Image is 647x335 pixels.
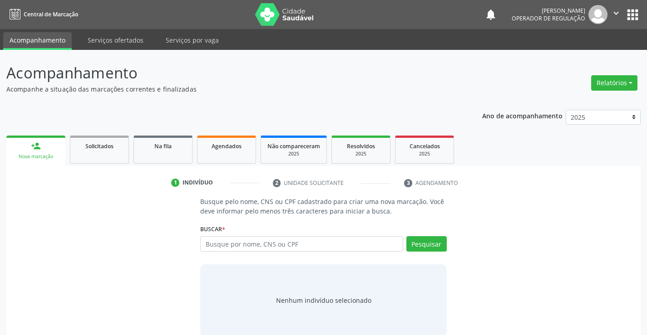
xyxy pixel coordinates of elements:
[410,142,440,150] span: Cancelados
[6,62,450,84] p: Acompanhamento
[183,179,213,187] div: Indivíduo
[347,142,375,150] span: Resolvidos
[31,141,41,151] div: person_add
[588,5,607,24] img: img
[159,32,225,48] a: Serviços por vaga
[85,142,114,150] span: Solicitados
[512,15,585,22] span: Operador de regulação
[276,296,371,305] div: Nenhum indivíduo selecionado
[200,197,446,216] p: Busque pelo nome, CNS ou CPF cadastrado para criar uma nova marcação. Você deve informar pelo men...
[512,7,585,15] div: [PERSON_NAME]
[6,84,450,94] p: Acompanhe a situação das marcações correntes e finalizadas
[171,179,179,187] div: 1
[607,5,625,24] button: 
[625,7,641,23] button: apps
[267,142,320,150] span: Não compareceram
[13,153,59,160] div: Nova marcação
[154,142,172,150] span: Na fila
[200,236,403,252] input: Busque por nome, CNS ou CPF
[200,222,225,236] label: Buscar
[3,32,72,50] a: Acompanhamento
[611,8,621,18] i: 
[24,10,78,18] span: Central de Marcação
[484,8,497,21] button: notifications
[6,7,78,22] a: Central de Marcação
[402,151,447,157] div: 2025
[482,110,563,121] p: Ano de acompanhamento
[338,151,384,157] div: 2025
[406,236,447,252] button: Pesquisar
[591,75,637,91] button: Relatórios
[81,32,150,48] a: Serviços ofertados
[267,151,320,157] div: 2025
[212,142,242,150] span: Agendados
